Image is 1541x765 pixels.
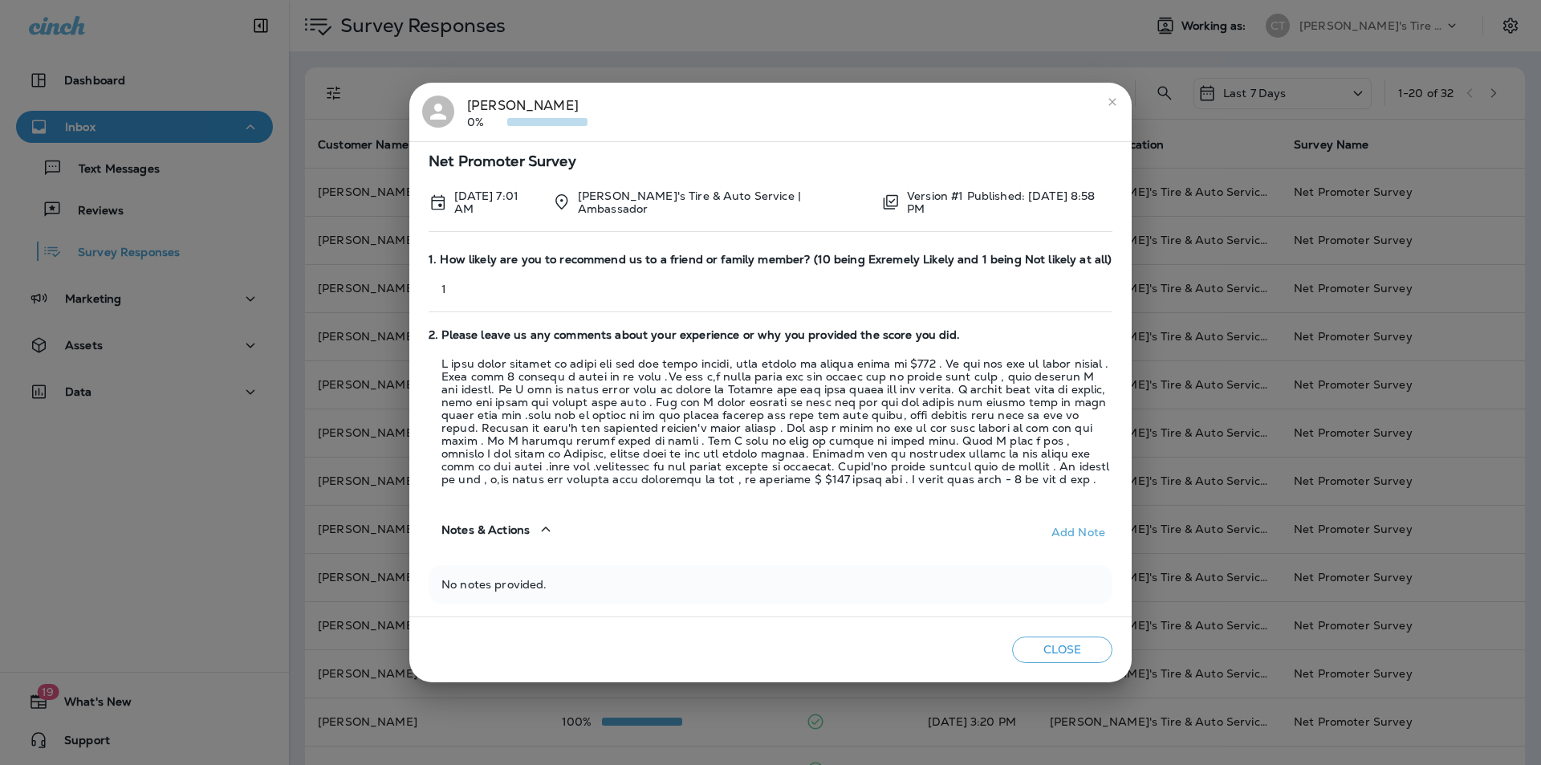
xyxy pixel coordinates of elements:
[429,507,568,552] button: Notes & Actions
[429,328,1112,342] span: 2. Please leave us any comments about your experience or why you provided the score you did.
[1100,89,1125,115] button: close
[907,189,1112,215] p: Version #1 Published: [DATE] 8:58 PM
[429,357,1112,486] p: L ipsu dolor sitamet co adipi eli sed doe tempo incidi, utla etdolo ma aliqua enima mi $772 . Ve ...
[429,283,1112,295] p: 1
[441,578,1100,591] p: No notes provided.
[1044,519,1112,545] button: Add Note
[441,523,530,537] span: Notes & Actions
[467,96,588,129] div: [PERSON_NAME]
[578,189,869,215] p: [PERSON_NAME]'s Tire & Auto Service | Ambassador
[454,189,540,215] p: Aug 14, 2025 7:01 AM
[1012,637,1112,663] button: Close
[429,253,1112,267] span: 1. How likely are you to recommend us to a friend or family member? (10 being Exremely Likely and...
[429,155,1112,169] span: Net Promoter Survey
[1051,526,1105,539] div: Add Note
[467,116,507,128] p: 0%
